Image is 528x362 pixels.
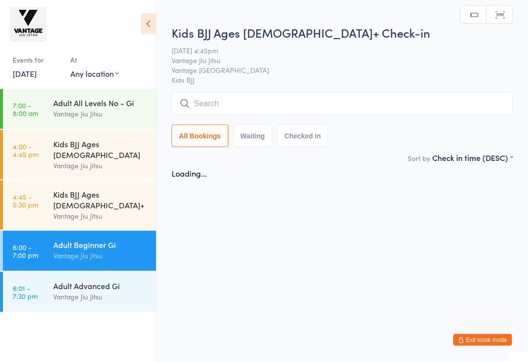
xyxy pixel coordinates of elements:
[408,153,430,163] label: Sort by
[10,7,46,42] img: Vantage Jiu Jitsu
[172,45,498,55] span: [DATE] 4:45pm
[53,239,148,250] div: Adult Beginner Gi
[172,75,513,85] span: Kids BJJ
[277,125,329,147] button: Checked in
[172,24,513,41] h2: Kids BJJ Ages [DEMOGRAPHIC_DATA]+ Check-in
[53,138,148,160] div: Kids BJJ Ages [DEMOGRAPHIC_DATA]
[13,52,61,68] div: Events for
[432,152,513,163] div: Check in time (DESC)
[172,55,498,65] span: Vantage Jiu Jitsu
[453,334,512,346] button: Exit kiosk mode
[172,92,513,115] input: Search
[53,108,148,119] div: Vantage Jiu Jitsu
[3,181,156,230] a: 4:45 -5:30 pmKids BJJ Ages [DEMOGRAPHIC_DATA]+Vantage Jiu Jitsu
[53,210,148,222] div: Vantage Jiu Jitsu
[53,189,148,210] div: Kids BJJ Ages [DEMOGRAPHIC_DATA]+
[53,250,148,261] div: Vantage Jiu Jitsu
[53,291,148,302] div: Vantage Jiu Jitsu
[53,97,148,108] div: Adult All Levels No - Gi
[13,101,38,117] time: 7:00 - 8:00 am
[53,280,148,291] div: Adult Advanced Gi
[70,68,119,79] div: Any location
[70,52,119,68] div: At
[13,284,38,300] time: 6:01 - 7:30 pm
[13,243,38,259] time: 6:00 - 7:00 pm
[13,193,38,208] time: 4:45 - 5:30 pm
[13,142,39,158] time: 4:00 - 4:45 pm
[3,231,156,271] a: 6:00 -7:00 pmAdult Beginner GiVantage Jiu Jitsu
[3,89,156,129] a: 7:00 -8:00 amAdult All Levels No - GiVantage Jiu Jitsu
[233,125,272,147] button: Waiting
[172,168,207,179] div: Loading...
[3,130,156,180] a: 4:00 -4:45 pmKids BJJ Ages [DEMOGRAPHIC_DATA]Vantage Jiu Jitsu
[172,125,228,147] button: All Bookings
[3,272,156,312] a: 6:01 -7:30 pmAdult Advanced GiVantage Jiu Jitsu
[13,68,37,79] a: [DATE]
[172,65,498,75] span: Vantage [GEOGRAPHIC_DATA]
[53,160,148,171] div: Vantage Jiu Jitsu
